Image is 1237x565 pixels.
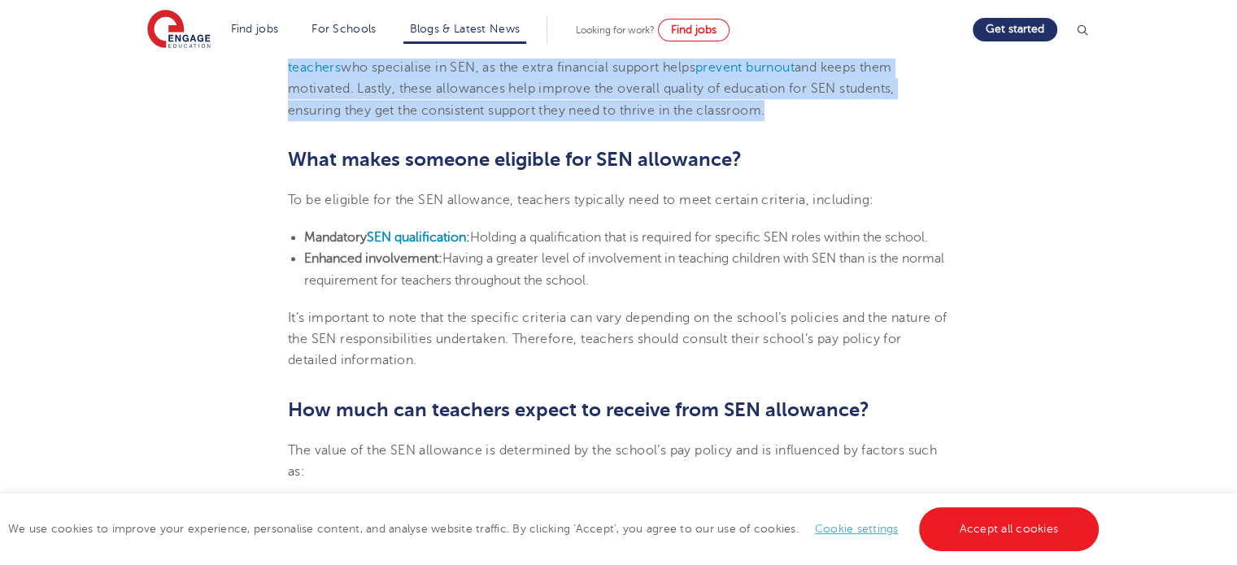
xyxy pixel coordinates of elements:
span: Find jobs [671,24,717,36]
span: Looking for work? [576,24,655,36]
span: What makes someone eligible for SEN allowance? [288,148,742,171]
a: Find jobs [658,19,730,41]
img: Engage Education [147,10,211,50]
b: Mandatory [304,230,367,245]
span: Holding a qualification that is required for specific SEN roles within the school.​ [470,230,928,245]
a: retaining teachers [288,39,878,75]
span: The value of the SEN allowance is determined by the school’s pay policy and is influenced by fact... [288,443,937,479]
a: Find jobs [231,23,279,35]
a: Accept all cookies [919,507,1100,551]
span: To be eligible for the SEN allowance, teachers typically need to meet certain criteria, including:​ [288,193,873,207]
a: Cookie settings [815,523,899,535]
b: Enhanced involvement: [304,251,442,266]
a: Blogs & Latest News [410,23,520,35]
span: How much can teachers expect to receive from SEN allowance? [288,398,869,421]
span: and keeps them motivated. Lastly, these allowances help improve the overall quality of education ... [288,60,895,118]
span: Having a greater level of involvement in teaching children with SEN than is the normal requiremen... [304,251,944,287]
a: For Schools [311,23,376,35]
a: prevent burnout [695,60,795,75]
span: It’s important to note that the specific criteria can vary depending on the school’s policies and... [288,311,947,368]
a: Get started [973,18,1057,41]
span: who specialise in SEN, as the extra financial support helps [341,60,695,75]
span: We use cookies to improve your experience, personalise content, and analyse website traffic. By c... [8,523,1103,535]
b: : [466,230,470,245]
a: SEN qualification [367,230,466,245]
